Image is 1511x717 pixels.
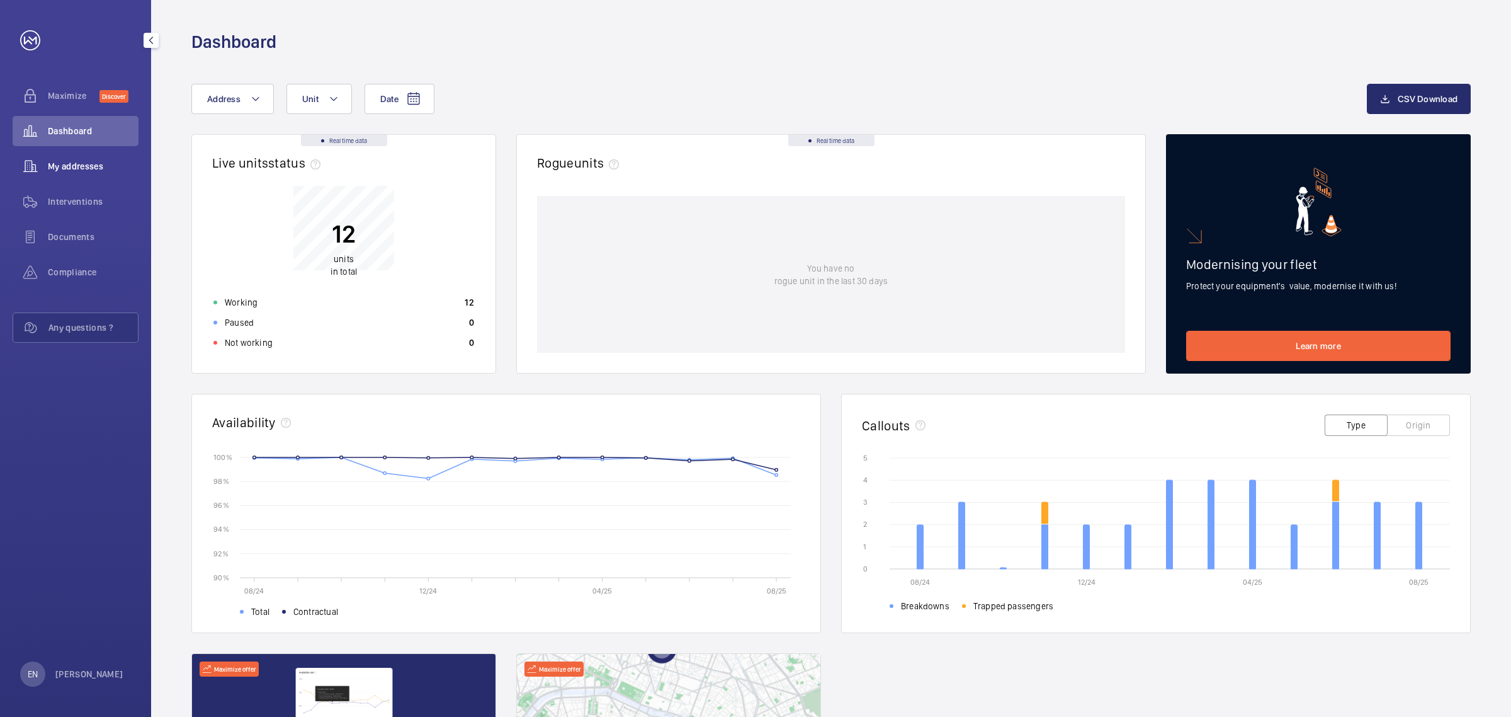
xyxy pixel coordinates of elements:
[1186,280,1451,292] p: Protect your equipment's value, modernise it with us!
[28,668,38,680] p: EN
[99,90,128,103] span: Discover
[1387,415,1450,436] button: Origin
[331,218,357,250] p: 12
[191,84,274,114] button: Address
[213,452,232,461] text: 100 %
[469,316,474,329] p: 0
[1078,578,1095,587] text: 12/24
[863,565,868,573] text: 0
[973,600,1053,612] span: Trapped passengers
[465,296,474,309] p: 12
[191,30,276,54] h1: Dashboard
[863,542,866,551] text: 1
[592,587,612,595] text: 04/25
[213,573,229,582] text: 90 %
[48,195,139,208] span: Interventions
[268,155,325,171] span: status
[862,418,910,433] h2: Callouts
[863,520,867,529] text: 2
[48,321,138,334] span: Any questions ?
[213,477,229,486] text: 98 %
[788,135,874,146] div: Real time data
[213,525,229,534] text: 94 %
[1186,256,1451,272] h2: Modernising your fleet
[286,84,352,114] button: Unit
[212,155,325,171] h2: Live units
[910,578,930,587] text: 08/24
[48,231,139,243] span: Documents
[524,662,584,677] div: Maximize offer
[380,94,399,104] span: Date
[469,336,474,349] p: 0
[1398,94,1457,104] span: CSV Download
[212,415,276,430] h2: Availability
[1243,578,1262,587] text: 04/25
[1367,84,1471,114] button: CSV Download
[365,84,434,114] button: Date
[48,125,139,137] span: Dashboard
[225,296,257,309] p: Working
[200,662,259,677] div: Maximize offer
[1409,578,1429,587] text: 08/25
[293,605,338,618] span: Contractual
[863,476,868,485] text: 4
[1296,168,1342,236] img: marketing-card.svg
[301,135,387,146] div: Real time data
[767,587,786,595] text: 08/25
[334,254,354,264] span: units
[48,89,99,102] span: Maximize
[419,587,437,595] text: 12/24
[207,94,241,104] span: Address
[537,155,624,171] h2: Rogue
[213,501,229,510] text: 96 %
[225,316,254,329] p: Paused
[774,262,888,287] p: You have no rogue unit in the last 30 days
[901,600,949,612] span: Breakdowns
[302,94,319,104] span: Unit
[863,454,868,462] text: 5
[48,160,139,173] span: My addresses
[251,605,269,618] span: Total
[1325,415,1388,436] button: Type
[244,587,264,595] text: 08/24
[55,668,123,680] p: [PERSON_NAME]
[213,549,229,558] text: 92 %
[1186,331,1451,361] a: Learn more
[331,253,357,278] p: in total
[574,155,625,171] span: units
[863,498,868,507] text: 3
[48,266,139,278] span: Compliance
[225,336,273,349] p: Not working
